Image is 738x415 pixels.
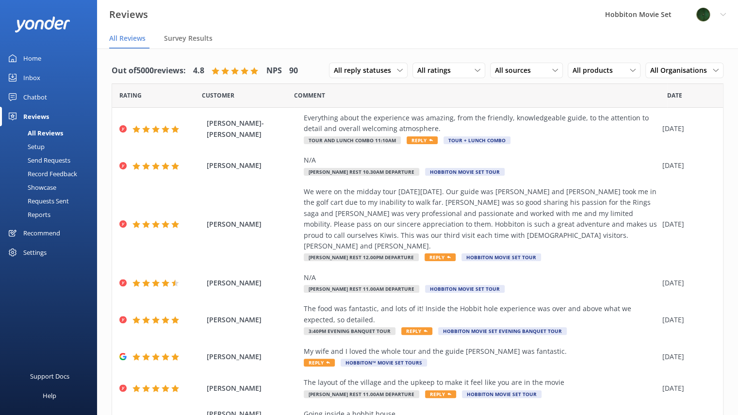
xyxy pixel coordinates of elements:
span: [PERSON_NAME] Rest 12.00pm Departure [304,253,419,261]
div: The food was fantastic, and lots of it! Inside the Hobbit hole experience was over and above what... [304,303,657,325]
span: Reply [401,327,432,335]
span: [PERSON_NAME] Rest 10.30am Departure [304,168,419,176]
div: Reviews [23,107,49,126]
span: Date [119,91,142,100]
span: [PERSON_NAME] [207,219,299,230]
div: Everything about the experience was amazing, from the friendly, knowledgeable guide, to the atten... [304,113,657,134]
h4: NPS [266,65,282,77]
div: All Reviews [6,126,63,140]
span: [PERSON_NAME] [207,278,299,288]
div: Settings [23,243,47,262]
div: Help [43,386,56,405]
span: Reply [425,253,456,261]
span: 3:40pm Evening Banquet Tour [304,327,395,335]
a: Send Requests [6,153,97,167]
div: Send Requests [6,153,70,167]
div: [DATE] [662,160,711,171]
div: Requests Sent [6,194,69,208]
div: Inbox [23,68,40,87]
div: The layout of the village and the upkeep to make it feel like you are in the movie [304,377,657,388]
div: Record Feedback [6,167,77,181]
span: All Reviews [109,33,146,43]
span: All sources [495,65,537,76]
div: Setup [6,140,45,153]
h4: 90 [289,65,298,77]
span: Reply [407,136,438,144]
img: 34-1625720359.png [696,7,710,22]
span: [PERSON_NAME] Rest 11.00am Departure [304,390,419,398]
div: My wife and I loved the whole tour and the guide [PERSON_NAME] was fantastic. [304,346,657,357]
a: Reports [6,208,97,221]
span: Hobbiton Movie Set Tour [425,285,505,293]
div: Recommend [23,223,60,243]
span: Reply [304,359,335,366]
div: [DATE] [662,123,711,134]
div: Reports [6,208,50,221]
span: All Organisations [650,65,713,76]
div: N/A [304,155,657,166]
div: N/A [304,272,657,283]
div: [DATE] [662,278,711,288]
img: yonder-white-logo.png [15,17,70,33]
a: Showcase [6,181,97,194]
span: All ratings [417,65,457,76]
span: Question [294,91,325,100]
span: [PERSON_NAME] [207,351,299,362]
div: Showcase [6,181,56,194]
a: All Reviews [6,126,97,140]
span: Tour and Lunch Combo 11:10am [304,136,401,144]
div: Support Docs [30,366,69,386]
a: Record Feedback [6,167,97,181]
span: [PERSON_NAME] Rest 11.00am Departure [304,285,419,293]
span: Survey Results [164,33,213,43]
span: Hobbiton Movie Set Evening Banquet Tour [438,327,567,335]
h4: Out of 5000 reviews: [112,65,186,77]
div: Chatbot [23,87,47,107]
h3: Reviews [109,7,148,22]
div: [DATE] [662,315,711,325]
div: [DATE] [662,383,711,394]
span: [PERSON_NAME] [207,383,299,394]
span: Hobbiton Movie Set Tour [425,168,505,176]
div: We were on the midday tour [DATE][DATE]. Our guide was [PERSON_NAME] and [PERSON_NAME] took me in... [304,186,657,251]
span: Reply [425,390,456,398]
span: Date [667,91,682,100]
span: All reply statuses [334,65,397,76]
span: [PERSON_NAME] [207,160,299,171]
h4: 4.8 [193,65,204,77]
span: Hobbiton Movie Set Tour [462,390,541,398]
a: Setup [6,140,97,153]
span: Hobbiton™ Movie Set Tours [341,359,427,366]
a: Requests Sent [6,194,97,208]
span: Tour + Lunch Combo [443,136,510,144]
span: [PERSON_NAME]-[PERSON_NAME] [207,118,299,140]
div: [DATE] [662,219,711,230]
span: Date [202,91,234,100]
span: Hobbiton Movie Set Tour [461,253,541,261]
div: Home [23,49,41,68]
span: All products [573,65,619,76]
span: [PERSON_NAME] [207,315,299,325]
div: [DATE] [662,351,711,362]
